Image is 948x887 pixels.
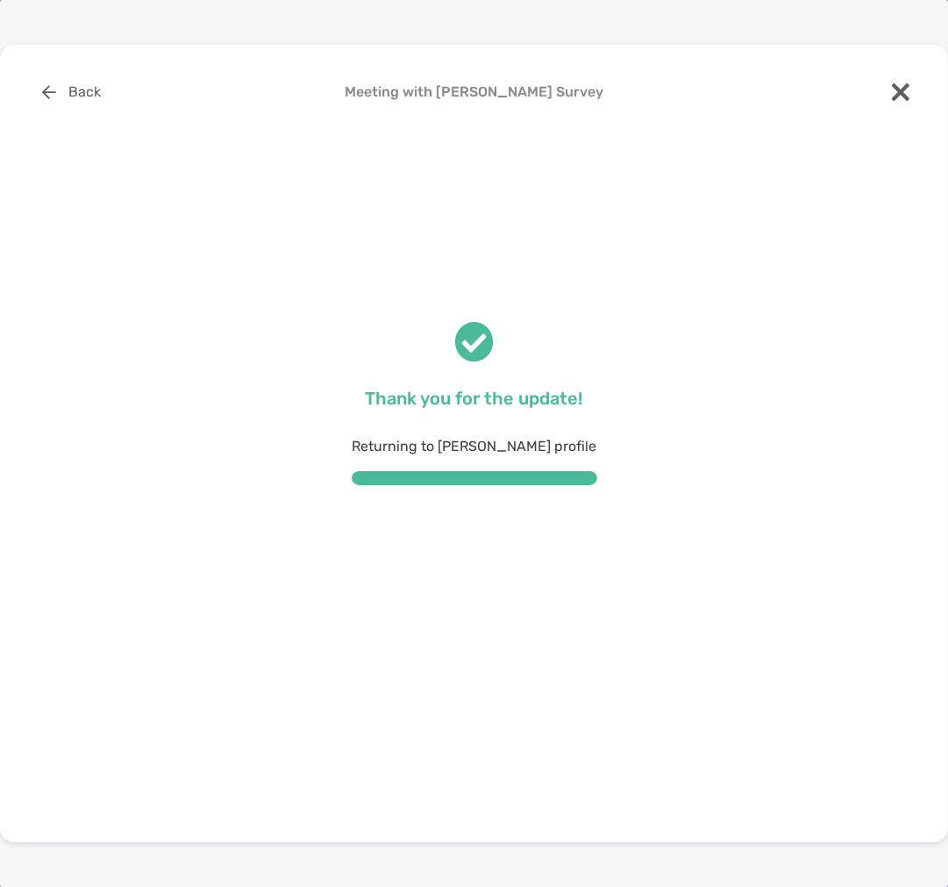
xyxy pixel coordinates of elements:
[352,435,597,457] p: Returning to [PERSON_NAME] profile
[892,83,909,101] img: close modal
[352,388,597,410] p: Thank you for the update!
[455,322,494,362] img: check success
[42,85,56,99] img: button icon
[28,73,115,111] button: Back
[28,83,920,100] h4: Meeting with [PERSON_NAME] Survey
